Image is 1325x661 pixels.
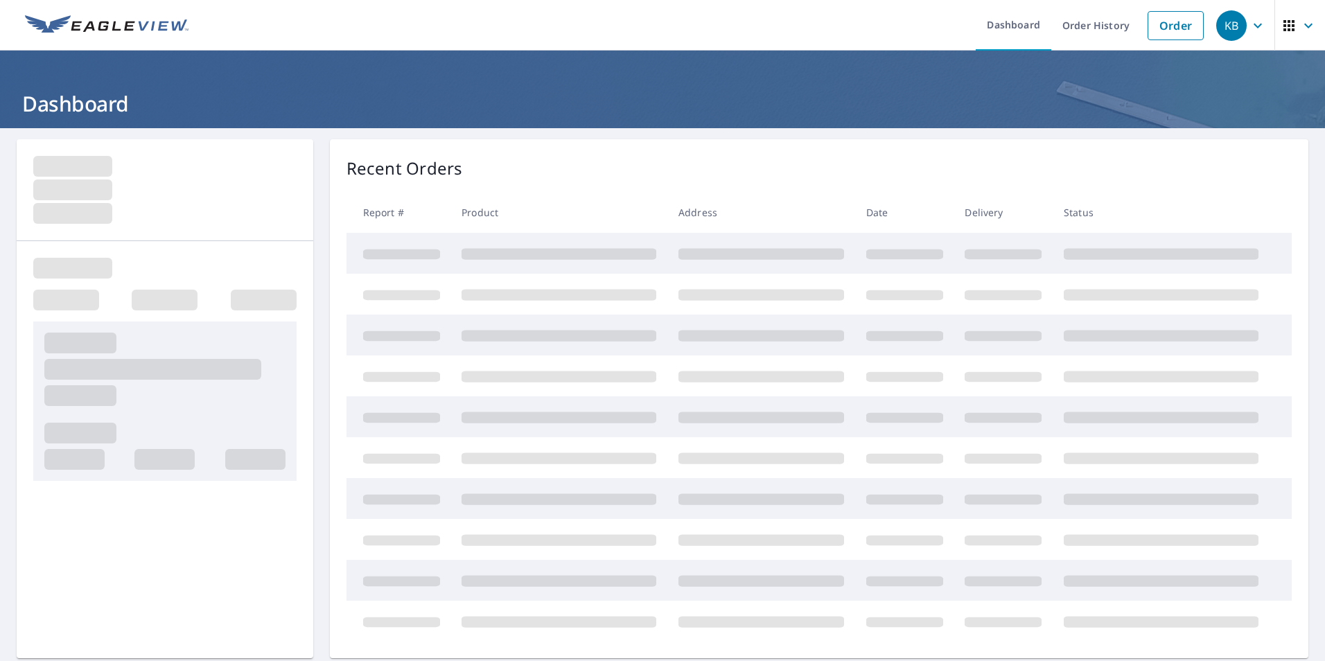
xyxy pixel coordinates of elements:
th: Delivery [954,192,1053,233]
img: EV Logo [25,15,188,36]
th: Date [855,192,954,233]
th: Product [450,192,667,233]
th: Address [667,192,855,233]
a: Order [1148,11,1204,40]
th: Report # [346,192,451,233]
th: Status [1053,192,1270,233]
p: Recent Orders [346,156,463,181]
h1: Dashboard [17,89,1308,118]
div: KB [1216,10,1247,41]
